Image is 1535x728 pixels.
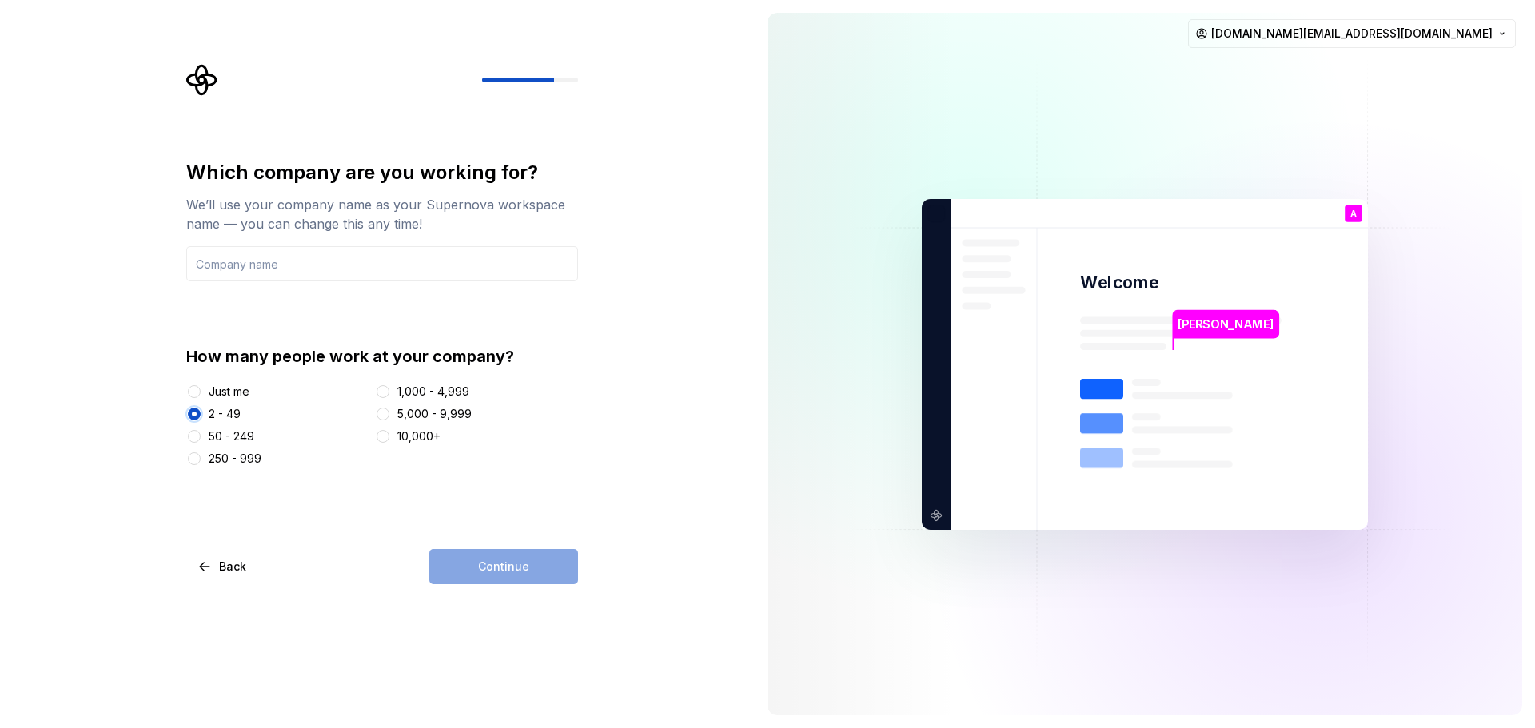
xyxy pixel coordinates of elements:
[1188,19,1516,48] button: [DOMAIN_NAME][EMAIL_ADDRESS][DOMAIN_NAME]
[209,406,241,422] div: 2 - 49
[186,64,218,96] svg: Supernova Logo
[209,428,254,444] div: 50 - 249
[186,246,578,281] input: Company name
[186,195,578,233] div: We’ll use your company name as your Supernova workspace name — you can change this any time!
[186,160,578,185] div: Which company are you working for?
[209,384,249,400] div: Just me
[397,428,441,444] div: 10,000+
[397,384,469,400] div: 1,000 - 4,999
[186,549,260,584] button: Back
[219,559,246,575] span: Back
[397,406,472,422] div: 5,000 - 9,999
[1211,26,1493,42] span: [DOMAIN_NAME][EMAIL_ADDRESS][DOMAIN_NAME]
[1178,315,1274,332] p: [PERSON_NAME]
[186,345,578,368] div: How many people work at your company?
[1350,209,1357,217] p: A
[1080,271,1158,294] p: Welcome
[209,451,261,467] div: 250 - 999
